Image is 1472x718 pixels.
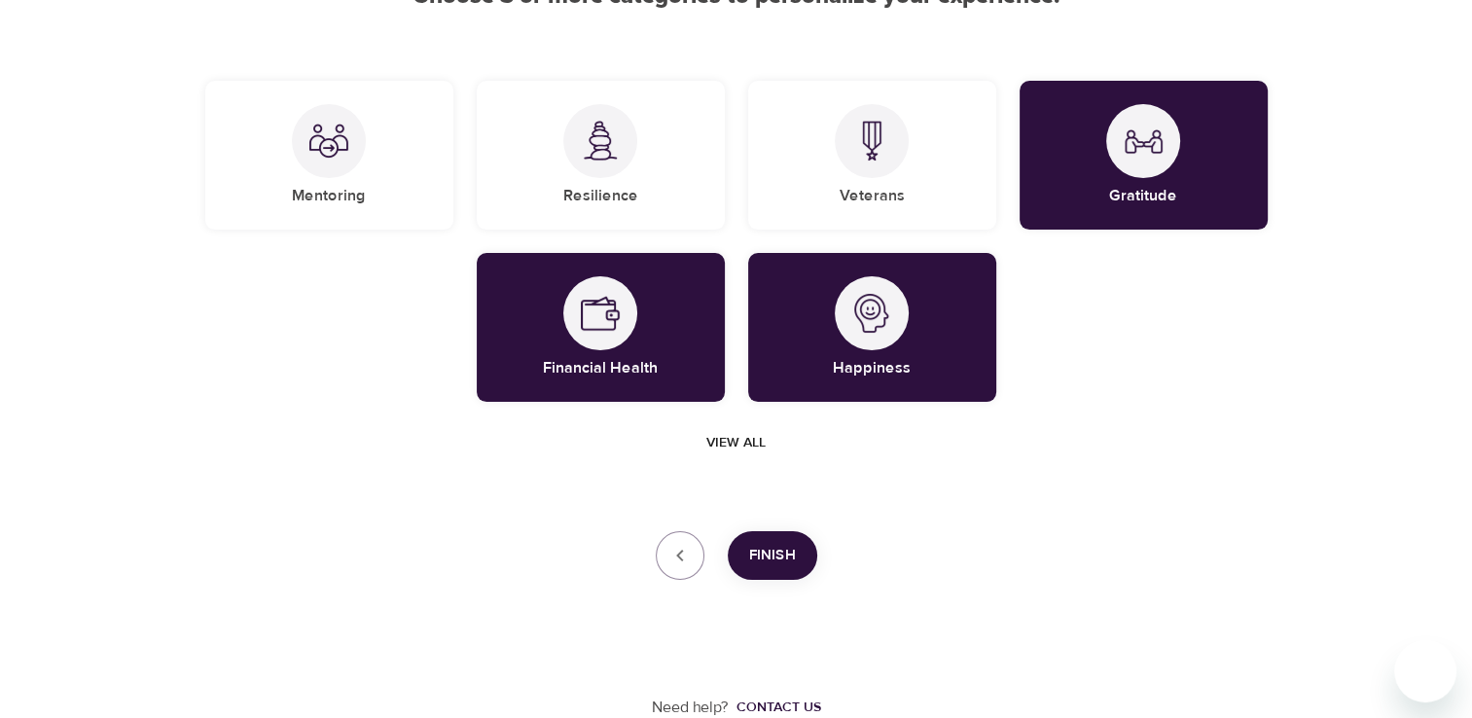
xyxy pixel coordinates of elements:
[748,81,996,230] div: VeteransVeterans
[309,122,348,161] img: Mentoring
[706,431,766,455] span: View all
[728,531,817,580] button: Finish
[477,253,725,402] div: Financial HealthFinancial Health
[852,121,891,161] img: Veterans
[205,81,453,230] div: MentoringMentoring
[1124,122,1163,161] img: Gratitude
[833,358,911,378] h5: Happiness
[292,186,366,206] h5: Mentoring
[852,294,891,333] img: Happiness
[1109,186,1177,206] h5: Gratitude
[543,358,658,378] h5: Financial Health
[563,186,638,206] h5: Resilience
[748,253,996,402] div: HappinessHappiness
[477,81,725,230] div: ResilienceResilience
[581,121,620,161] img: Resilience
[1020,81,1268,230] div: GratitudeGratitude
[581,294,620,333] img: Financial Health
[1394,640,1456,702] iframe: Button to launch messaging window
[840,186,905,206] h5: Veterans
[729,698,821,717] a: Contact us
[736,698,821,717] div: Contact us
[749,543,796,568] span: Finish
[699,425,773,461] button: View all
